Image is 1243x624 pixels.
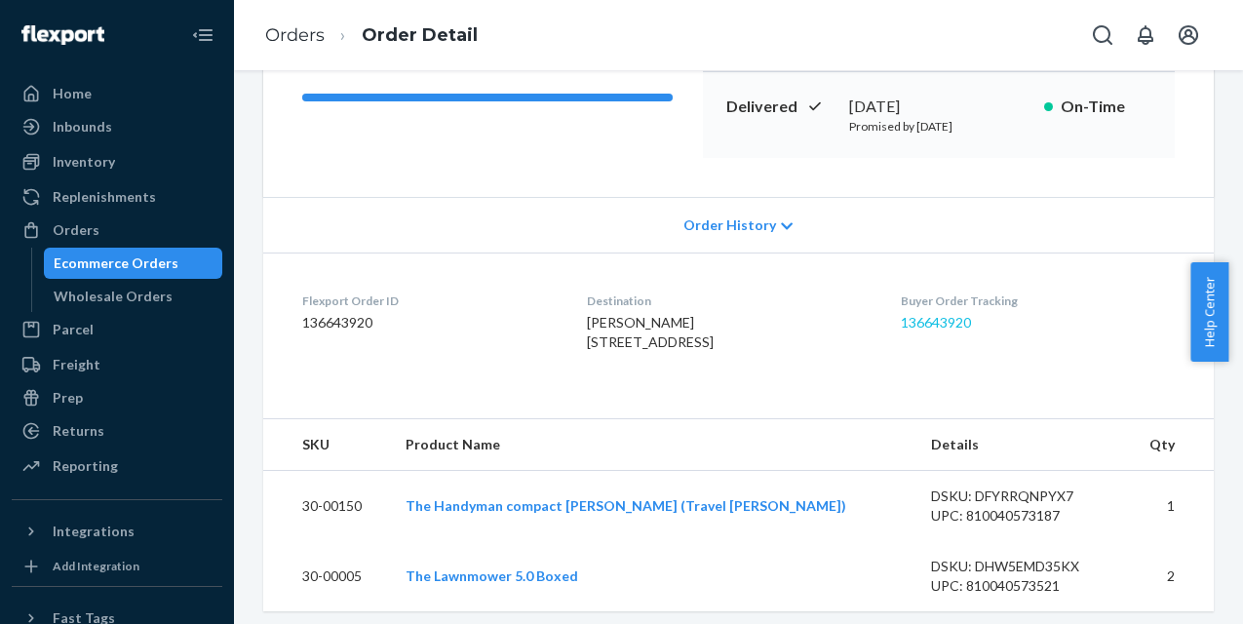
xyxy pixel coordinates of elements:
[263,471,390,542] td: 30-00150
[53,320,94,339] div: Parcel
[12,214,222,246] a: Orders
[12,382,222,413] a: Prep
[726,96,834,118] p: Delivered
[931,506,1109,526] div: UPC: 810040573187
[12,146,222,177] a: Inventory
[849,96,1029,118] div: [DATE]
[1125,419,1214,471] th: Qty
[931,576,1109,596] div: UPC: 810040573521
[44,281,223,312] a: Wholesale Orders
[53,558,139,574] div: Add Integration
[263,541,390,611] td: 30-00005
[12,111,222,142] a: Inbounds
[53,152,115,172] div: Inventory
[362,24,478,46] a: Order Detail
[587,314,714,350] span: [PERSON_NAME] [STREET_ADDRESS]
[587,292,871,309] dt: Destination
[1169,16,1208,55] button: Open account menu
[406,497,846,514] a: The Handyman compact [PERSON_NAME] (Travel [PERSON_NAME])
[21,25,104,45] img: Flexport logo
[1083,16,1122,55] button: Open Search Box
[53,522,135,541] div: Integrations
[931,487,1109,506] div: DSKU: DFYRRQNPYX7
[1125,471,1214,542] td: 1
[12,450,222,482] a: Reporting
[1126,16,1165,55] button: Open notifications
[1061,96,1151,118] p: On-Time
[302,292,556,309] dt: Flexport Order ID
[849,118,1029,135] p: Promised by [DATE]
[12,78,222,109] a: Home
[183,16,222,55] button: Close Navigation
[53,456,118,476] div: Reporting
[53,220,99,240] div: Orders
[53,117,112,136] div: Inbounds
[12,314,222,345] a: Parcel
[390,419,915,471] th: Product Name
[265,24,325,46] a: Orders
[53,388,83,408] div: Prep
[1125,541,1214,611] td: 2
[915,419,1125,471] th: Details
[12,181,222,213] a: Replenishments
[250,7,493,64] ol: breadcrumbs
[12,516,222,547] button: Integrations
[683,215,776,235] span: Order History
[53,84,92,103] div: Home
[901,292,1175,309] dt: Buyer Order Tracking
[12,415,222,447] a: Returns
[263,419,390,471] th: SKU
[44,248,223,279] a: Ecommerce Orders
[12,555,222,578] a: Add Integration
[53,355,100,374] div: Freight
[931,557,1109,576] div: DSKU: DHW5EMD35KX
[53,187,156,207] div: Replenishments
[54,287,173,306] div: Wholesale Orders
[406,567,578,584] a: The Lawnmower 5.0 Boxed
[54,253,178,273] div: Ecommerce Orders
[1190,262,1228,362] button: Help Center
[302,313,556,332] dd: 136643920
[901,314,971,331] a: 136643920
[53,421,104,441] div: Returns
[12,349,222,380] a: Freight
